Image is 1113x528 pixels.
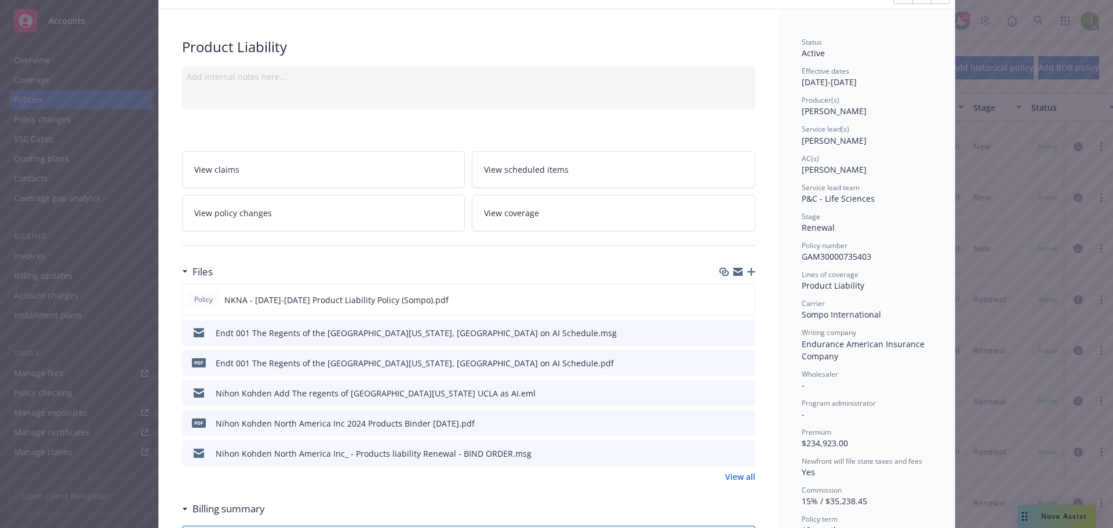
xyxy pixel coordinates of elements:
div: Files [182,264,213,279]
span: [PERSON_NAME] [802,135,867,146]
span: Premium [802,427,831,437]
button: download file [722,357,731,369]
button: preview file [740,357,751,369]
div: [DATE] - [DATE] [802,66,932,88]
span: Commission [802,485,842,495]
span: $234,923.00 [802,438,848,449]
button: preview file [740,387,751,399]
button: preview file [740,294,750,306]
span: Status [802,37,822,47]
div: Product Liability [802,279,932,292]
button: download file [722,387,731,399]
span: Policy [192,294,215,305]
div: Product Liability [182,37,755,57]
span: View claims [194,163,239,176]
span: pdf [192,418,206,427]
button: download file [722,447,731,460]
span: Writing company [802,327,856,337]
span: GAM30000735403 [802,251,871,262]
div: Nihon Kohden North America Inc_ - Products liability Renewal - BIND ORDER.msg [216,447,532,460]
div: Nihon Kohden North America Inc 2024 Products Binder [DATE].pdf [216,417,475,429]
div: Add internal notes here... [187,71,751,83]
span: Newfront will file state taxes and fees [802,456,922,466]
button: download file [722,327,731,339]
a: View scheduled items [472,151,755,188]
span: Lines of coverage [802,270,859,279]
span: P&C - Life Sciences [802,193,875,204]
div: Billing summary [182,501,265,516]
span: [PERSON_NAME] [802,105,867,116]
span: Policy number [802,241,848,250]
span: Active [802,48,825,59]
div: Endt 001 The Regents of the [GEOGRAPHIC_DATA][US_STATE], [GEOGRAPHIC_DATA] on AI Schedule.msg [216,327,617,339]
span: Policy term [802,514,838,524]
div: Endt 001 The Regents of the [GEOGRAPHIC_DATA][US_STATE], [GEOGRAPHIC_DATA] on AI Schedule.pdf [216,357,614,369]
span: 15% / $35,238.45 [802,496,867,507]
button: download file [721,294,730,306]
span: Stage [802,212,820,221]
button: preview file [740,447,751,460]
span: AC(s) [802,154,819,163]
span: [PERSON_NAME] [802,164,867,175]
span: Renewal [802,222,835,233]
span: pdf [192,358,206,367]
span: Wholesaler [802,369,838,379]
span: Program administrator [802,398,876,408]
span: - [802,409,805,420]
h3: Files [192,264,213,279]
span: Service lead(s) [802,124,849,134]
a: View all [725,471,755,483]
a: View coverage [472,195,755,231]
span: Effective dates [802,66,849,76]
a: View policy changes [182,195,465,231]
span: Carrier [802,298,825,308]
span: Endurance American Insurance Company [802,338,927,362]
span: - [802,380,805,391]
button: preview file [740,417,751,429]
span: View coverage [484,207,539,219]
div: Nihon Kohden Add The regents of [GEOGRAPHIC_DATA][US_STATE] UCLA as AI.eml [216,387,536,399]
span: Yes [802,467,815,478]
span: Sompo International [802,309,881,320]
span: View policy changes [194,207,272,219]
span: NKNA - [DATE]-[DATE] Product Liability Policy (Sompo).pdf [224,294,449,306]
button: download file [722,417,731,429]
h3: Billing summary [192,501,265,516]
button: preview file [740,327,751,339]
span: Service lead team [802,183,860,192]
a: View claims [182,151,465,188]
span: View scheduled items [484,163,569,176]
span: Producer(s) [802,95,839,105]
